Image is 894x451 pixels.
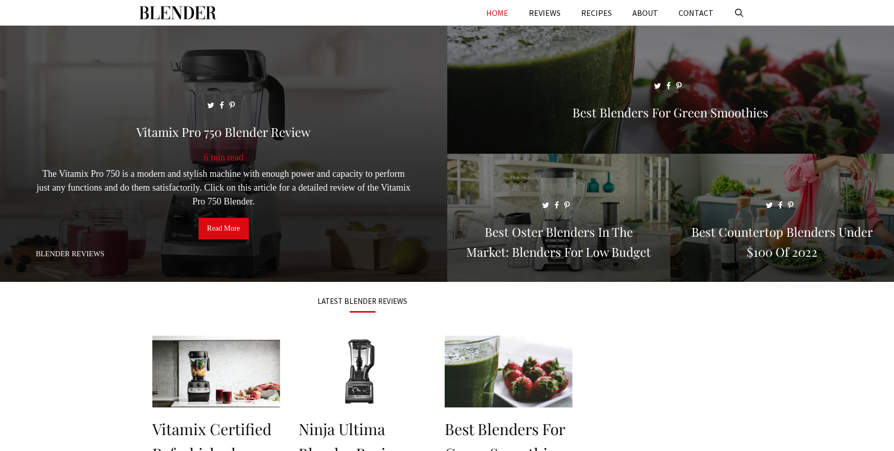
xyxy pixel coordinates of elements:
a: Read More [198,218,249,239]
a: Best Oster Blenders in the Market: Blenders for Low Budget [447,270,671,280]
img: Vitamix Certified Refurbished Blenders – Are They Worth Considering? [152,336,280,407]
img: Ninja Ultima Blender Review [299,336,426,407]
a: Blender Reviews [36,250,105,258]
img: Best Blenders for Green Smoothies [445,336,572,407]
h3: LATEST BLENDER REVIEWS [152,297,573,305]
a: Best Countertop Blenders Under $100 of 2022 [670,270,894,280]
